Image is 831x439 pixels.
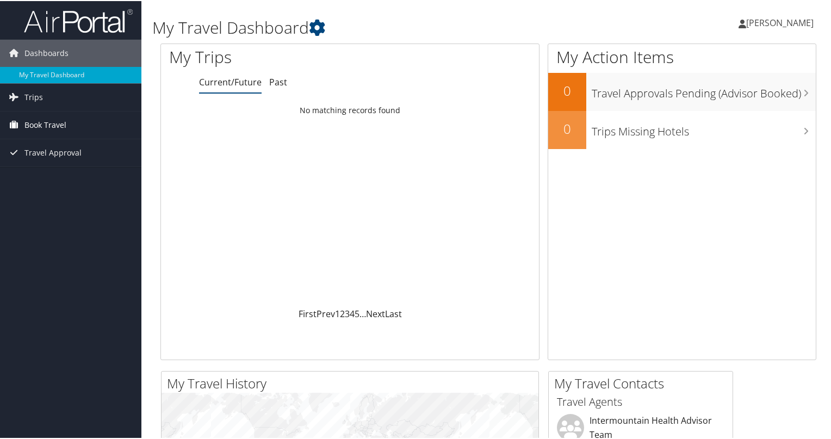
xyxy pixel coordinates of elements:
[269,75,287,87] a: Past
[746,16,814,28] span: [PERSON_NAME]
[340,307,345,319] a: 2
[152,15,600,38] h1: My Travel Dashboard
[161,100,539,119] td: No matching records found
[592,118,816,138] h3: Trips Missing Hotels
[366,307,385,319] a: Next
[592,79,816,100] h3: Travel Approvals Pending (Advisor Booked)
[548,45,816,67] h1: My Action Items
[548,110,816,148] a: 0Trips Missing Hotels
[317,307,335,319] a: Prev
[355,307,359,319] a: 5
[24,83,43,110] span: Trips
[548,72,816,110] a: 0Travel Approvals Pending (Advisor Booked)
[24,39,69,66] span: Dashboards
[557,393,724,409] h3: Travel Agents
[359,307,366,319] span: …
[335,307,340,319] a: 1
[24,138,82,165] span: Travel Approval
[299,307,317,319] a: First
[554,373,733,392] h2: My Travel Contacts
[24,7,133,33] img: airportal-logo.png
[739,5,824,38] a: [PERSON_NAME]
[199,75,262,87] a: Current/Future
[24,110,66,138] span: Book Travel
[345,307,350,319] a: 3
[350,307,355,319] a: 4
[169,45,374,67] h1: My Trips
[385,307,402,319] a: Last
[548,81,586,99] h2: 0
[167,373,538,392] h2: My Travel History
[548,119,586,137] h2: 0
